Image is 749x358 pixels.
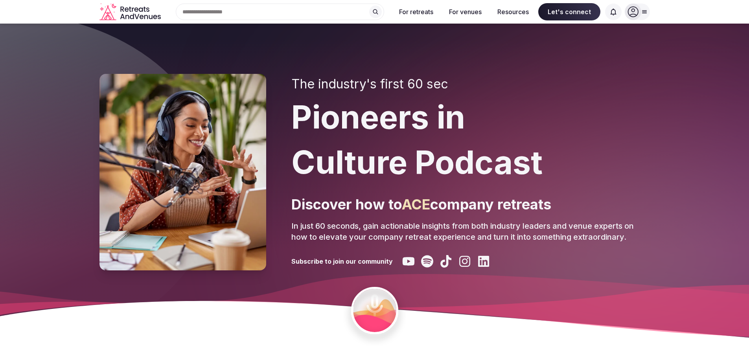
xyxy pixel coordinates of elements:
p: In just 60 seconds, gain actionable insights from both industry leaders and venue experts on how ... [291,220,650,242]
span: Let's connect [538,3,600,20]
span: ACE [402,196,430,213]
button: Resources [491,3,535,20]
p: Discover how to company retreats [291,195,650,214]
button: For venues [443,3,488,20]
h3: Subscribe to join our community [291,257,393,266]
svg: Retreats and Venues company logo [99,3,162,21]
button: For retreats [393,3,440,20]
img: Pioneers in Culture Podcast [99,74,266,270]
h1: Pioneers in Culture Podcast [291,95,650,185]
a: Visit the homepage [99,3,162,21]
h2: The industry's first 60 sec [291,77,650,92]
